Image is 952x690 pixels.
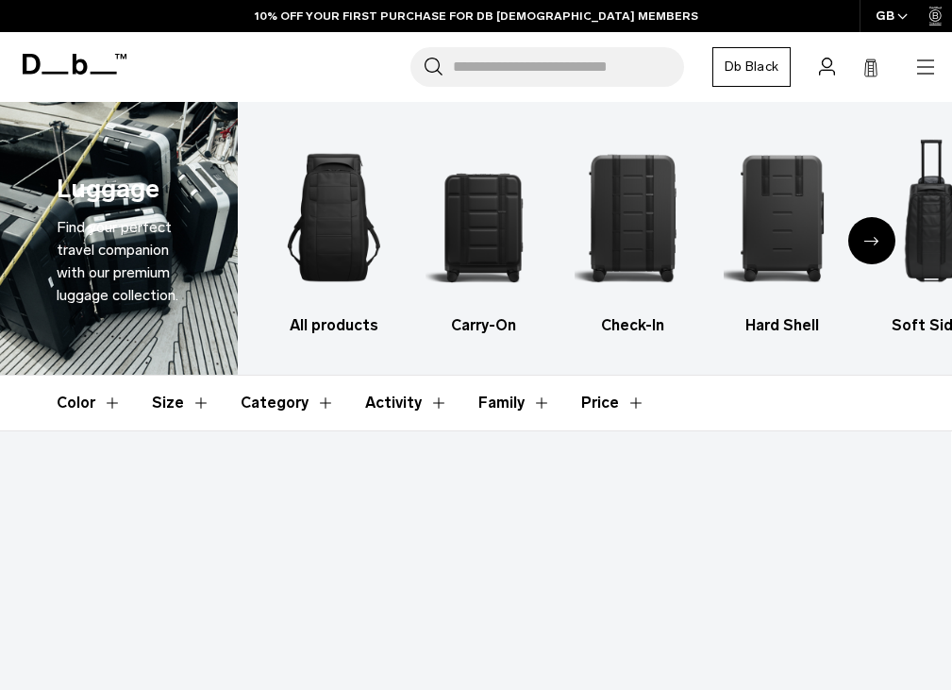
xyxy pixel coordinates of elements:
img: Db [724,130,840,305]
h3: Carry-On [426,314,542,337]
div: Next slide [848,217,895,264]
button: Toggle Filter [241,376,335,430]
button: Toggle Filter [57,376,122,430]
h3: Hard Shell [724,314,840,337]
img: Db [426,130,542,305]
a: Db Black [712,47,791,87]
li: 2 / 6 [426,130,542,337]
button: Toggle Filter [152,376,210,430]
span: Find your perfect travel companion with our premium luggage collection. [57,218,178,304]
img: Db [575,130,691,305]
h3: All products [276,314,392,337]
a: Db All products [276,130,392,337]
li: 4 / 6 [724,130,840,337]
h3: Check-In [575,314,691,337]
button: Toggle Filter [365,376,448,430]
h1: Luggage [57,170,159,209]
img: Db [276,130,392,305]
a: Db Carry-On [426,130,542,337]
li: 1 / 6 [276,130,392,337]
button: Toggle Price [581,376,645,430]
a: Db Hard Shell [724,130,840,337]
button: Toggle Filter [478,376,551,430]
a: 10% OFF YOUR FIRST PURCHASE FOR DB [DEMOGRAPHIC_DATA] MEMBERS [255,8,698,25]
li: 3 / 6 [575,130,691,337]
a: Db Check-In [575,130,691,337]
